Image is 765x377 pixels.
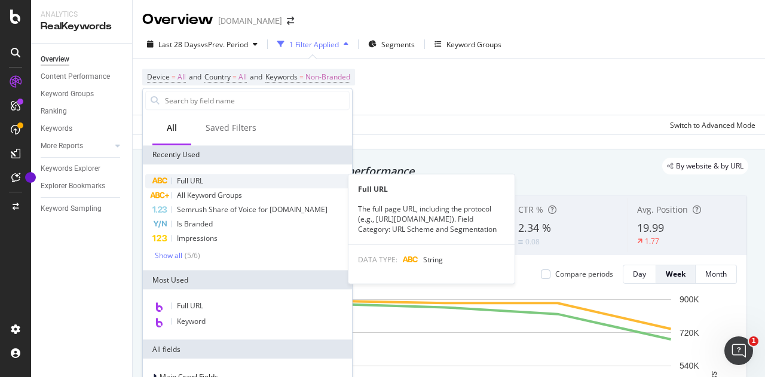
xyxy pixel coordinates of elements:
span: 1 [749,336,758,346]
div: Keyword Groups [41,88,94,100]
span: Impressions [177,233,218,243]
button: 1 Filter Applied [273,35,353,54]
text: 540K [680,361,699,370]
a: More Reports [41,140,112,152]
div: Content Performance [41,71,110,83]
span: Semrush Share of Voice for [DOMAIN_NAME] [177,204,328,214]
div: 1.77 [645,236,659,246]
div: Ranking [41,105,67,118]
a: Keywords Explorer [41,163,124,175]
span: = [232,72,237,82]
div: Compare periods [555,269,613,279]
div: Overview [41,53,69,66]
span: vs Prev. Period [201,39,248,50]
span: All [178,69,186,85]
span: Country [204,72,231,82]
input: Search by field name [164,91,349,109]
div: [DOMAIN_NAME] [218,15,282,27]
div: Full URL [348,184,515,194]
div: Tooltip anchor [25,172,36,183]
span: Is Branded [177,219,213,229]
div: Week [666,269,686,279]
div: Analytics [41,10,123,20]
a: Overview [41,53,124,66]
span: By website & by URL [676,163,743,170]
button: Last 28 DaysvsPrev. Period [142,35,262,54]
button: Week [656,265,696,284]
a: Ranking [41,105,124,118]
a: Keyword Sampling [41,203,124,215]
span: Full URL [177,176,203,186]
div: ( 5 / 6 ) [182,250,200,260]
div: The full page URL, including the protocol (e.g., [URL][DOMAIN_NAME]). Field Category: URL Scheme ... [348,204,515,234]
div: 0.08 [525,237,540,247]
div: Saved Filters [206,122,256,134]
span: CTR % [518,204,543,215]
div: All [167,122,177,134]
div: More Reports [41,140,83,152]
div: Day [633,269,646,279]
div: arrow-right-arrow-left [287,17,294,25]
span: Last 28 Days [158,39,201,50]
span: Segments [381,39,415,50]
iframe: Intercom live chat [724,336,753,365]
span: 19.99 [637,220,664,235]
span: DATA TYPE: [358,254,397,264]
button: Keyword Groups [430,35,506,54]
div: Keywords Explorer [41,163,100,175]
span: Avg. Position [637,204,688,215]
a: Content Performance [41,71,124,83]
span: = [172,72,176,82]
span: = [299,72,304,82]
span: All [238,69,247,85]
span: Device [147,72,170,82]
button: Day [623,265,656,284]
span: Full URL [177,301,203,311]
a: Keyword Groups [41,88,124,100]
button: Switch to Advanced Mode [665,115,755,134]
div: Overview [142,10,213,30]
div: legacy label [662,158,748,174]
div: Explorer Bookmarks [41,180,105,192]
text: 900K [680,295,699,304]
div: Show all [155,252,182,260]
span: String [423,254,443,264]
img: Equal [518,240,523,244]
div: Switch to Advanced Mode [670,120,755,130]
div: Keyword Sampling [41,203,102,215]
div: Month [705,269,727,279]
button: Month [696,265,737,284]
span: 2.34 % [518,220,551,235]
a: Explorer Bookmarks [41,180,124,192]
text: 720K [680,328,699,338]
div: Most Used [143,270,352,289]
div: 1 Filter Applied [289,39,339,50]
button: Segments [363,35,420,54]
div: Keywords [41,122,72,135]
a: Keywords [41,122,124,135]
span: Keyword [177,316,206,326]
span: Keywords [265,72,298,82]
span: All Keyword Groups [177,190,242,200]
span: and [189,72,201,82]
div: Keyword Groups [446,39,501,50]
div: RealKeywords [41,20,123,33]
span: and [250,72,262,82]
div: Recently Used [143,145,352,164]
div: All fields [143,339,352,358]
span: Non-Branded [305,69,350,85]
